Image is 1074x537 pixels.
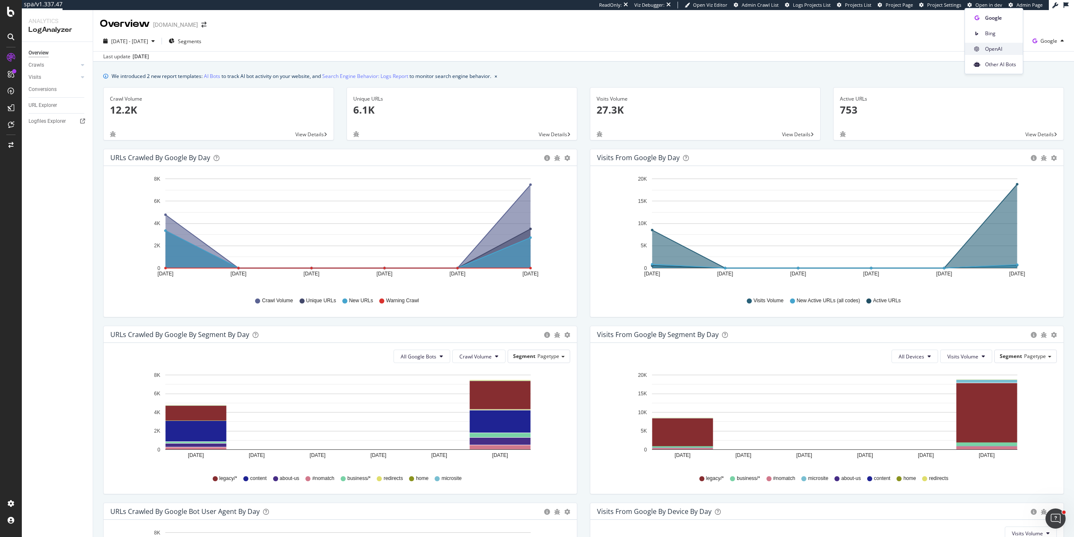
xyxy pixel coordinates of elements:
span: View Details [295,131,324,138]
div: gear [1051,155,1057,161]
button: All Google Bots [394,350,450,363]
span: business/* [737,475,760,482]
span: about-us [841,475,861,482]
a: Admin Page [1009,2,1043,8]
span: microsite [441,475,461,482]
span: [DATE] - [DATE] [111,38,148,45]
div: ReadOnly: [599,2,622,8]
span: Open Viz Editor [693,2,727,8]
div: URLs Crawled by Google by day [110,153,210,162]
text: 6K [154,391,160,397]
div: Overview [29,49,49,57]
text: 15K [638,198,647,204]
text: [DATE] [790,271,806,277]
span: Warning Crawl [386,297,419,304]
text: [DATE] [450,271,466,277]
a: Logfiles Explorer [29,117,87,126]
span: content [250,475,266,482]
span: Google [1040,37,1057,44]
text: [DATE] [863,271,879,277]
text: [DATE] [717,271,733,277]
span: Segments [178,38,201,45]
text: 15K [638,391,647,397]
a: Open in dev [967,2,1002,8]
span: Admin Page [1017,2,1043,8]
div: bug [554,155,560,161]
div: bug [597,131,602,137]
text: 2K [154,428,160,434]
div: Analytics [29,17,86,25]
text: [DATE] [918,452,934,458]
p: 12.2K [110,103,327,117]
div: A chart. [110,173,567,289]
p: 753 [840,103,1057,117]
div: gear [1051,332,1057,338]
span: Visits Volume [753,297,784,304]
div: URL Explorer [29,101,57,110]
button: Crawl Volume [452,350,506,363]
a: AI Bots [204,72,220,80]
div: Overview [100,17,150,31]
span: New Active URLs (all codes) [797,297,860,304]
text: 8K [154,372,160,378]
span: #nomatch [312,475,334,482]
a: URL Explorer [29,101,87,110]
div: [DATE] [133,53,149,60]
text: 8K [154,176,160,182]
div: gear [564,509,570,515]
a: Open Viz Editor [685,2,727,8]
span: Open in dev [975,2,1002,8]
text: [DATE] [979,452,995,458]
div: circle-info [544,155,550,161]
text: 20K [638,372,647,378]
span: View Details [539,131,567,138]
span: content [874,475,890,482]
div: bug [1041,332,1047,338]
span: about-us [280,475,300,482]
span: Crawl Volume [459,353,492,360]
span: Project Settings [927,2,961,8]
text: 0 [157,447,160,453]
div: Unique URLs [353,95,571,103]
div: arrow-right-arrow-left [201,22,206,28]
a: Overview [29,49,87,57]
div: circle-info [544,332,550,338]
svg: A chart. [597,173,1054,289]
span: Logs Projects List [793,2,831,8]
span: Pagetype [1024,353,1046,360]
text: [DATE] [644,271,660,277]
text: [DATE] [431,452,447,458]
span: All Devices [899,353,924,360]
div: URLs Crawled by Google bot User Agent By Day [110,507,260,516]
div: Active URLs [840,95,1057,103]
a: Logs Projects List [785,2,831,8]
div: Visits from Google by day [597,153,680,162]
text: 5K [641,428,647,434]
span: Admin Crawl List [742,2,779,8]
span: Other AI Bots [985,61,1016,68]
div: Visits From Google By Device By Day [597,507,712,516]
div: Last update [103,53,149,60]
span: Visits Volume [1012,530,1043,537]
div: Crawls [29,61,44,70]
div: bug [554,332,560,338]
span: redirects [929,475,948,482]
span: View Details [1025,131,1054,138]
span: legacy/* [706,475,724,482]
text: 4K [154,221,160,226]
text: 20K [638,176,647,182]
div: Viz Debugger: [634,2,665,8]
text: [DATE] [370,452,386,458]
text: [DATE] [735,452,751,458]
text: [DATE] [310,452,326,458]
span: Google [985,14,1016,22]
text: [DATE] [492,452,508,458]
div: Visits from Google By Segment By Day [597,330,719,339]
span: Projects List [845,2,871,8]
span: New URLs [349,297,373,304]
text: [DATE] [304,271,320,277]
div: Conversions [29,85,57,94]
text: [DATE] [936,271,952,277]
div: bug [1041,155,1047,161]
